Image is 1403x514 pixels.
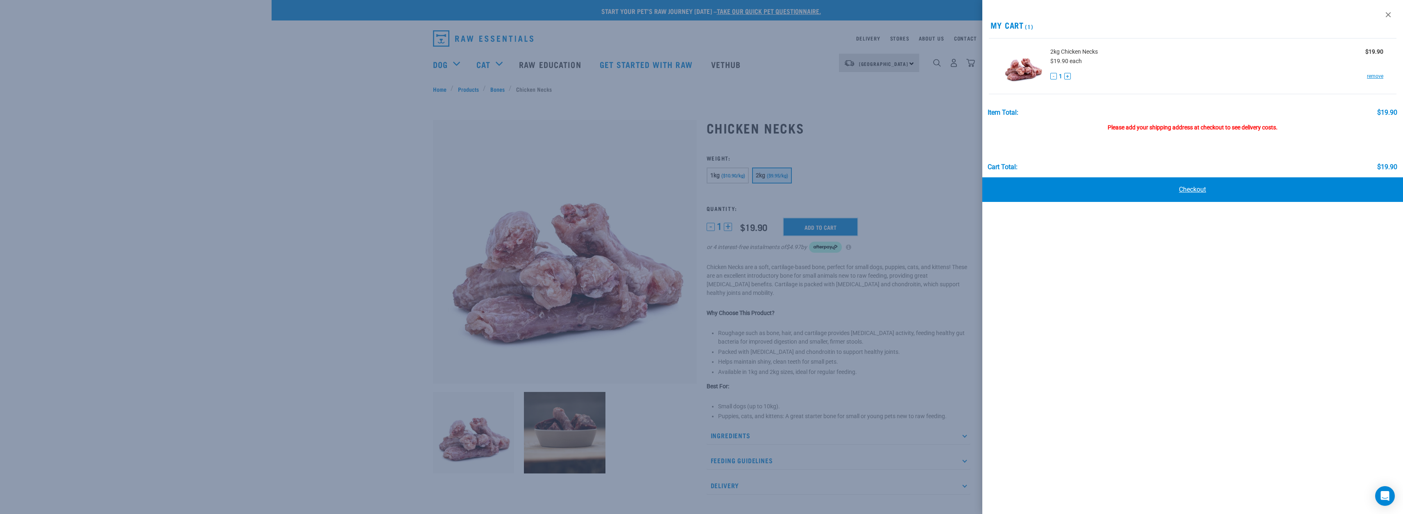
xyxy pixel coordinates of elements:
[1050,58,1082,64] span: $19.90 each
[1050,48,1098,56] span: 2kg Chicken Necks
[1367,72,1383,80] a: remove
[1059,72,1062,81] span: 1
[1375,486,1395,506] div: Open Intercom Messenger
[1050,73,1057,79] button: -
[988,109,1018,116] div: Item Total:
[1024,25,1033,28] span: (1)
[1064,73,1071,79] button: +
[988,116,1397,131] div: Please add your shipping address at checkout to see delivery costs.
[988,163,1018,171] div: Cart total:
[1377,109,1397,116] div: $19.90
[1377,163,1397,171] div: $19.90
[1365,48,1383,55] strong: $19.90
[1002,45,1044,87] img: Chicken Necks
